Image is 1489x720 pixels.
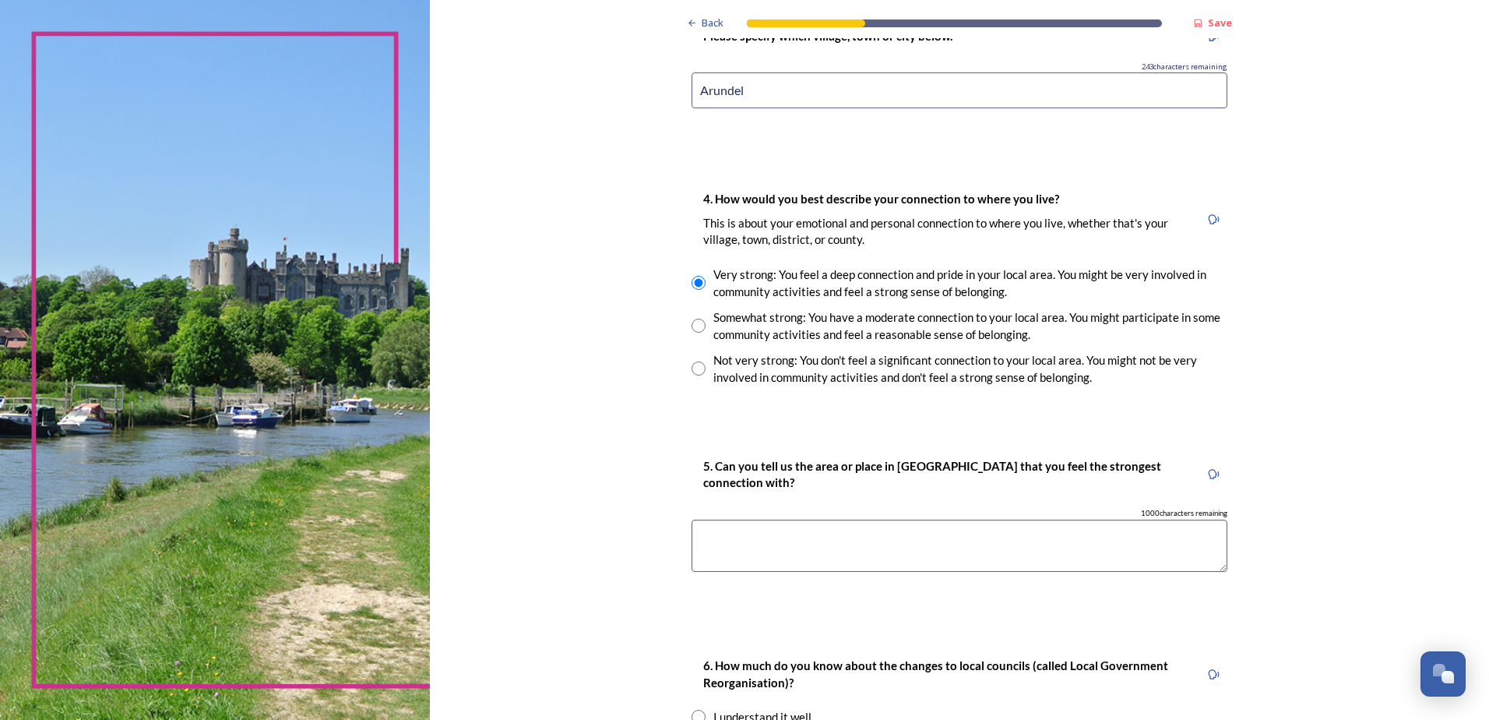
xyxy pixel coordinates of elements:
[1142,62,1227,72] span: 243 characters remaining
[702,16,723,30] span: Back
[703,29,952,43] strong: Please specify which village, town or city below.
[703,658,1170,689] strong: 6. How much do you know about the changes to local councils (called Local Government Reorganisati...
[713,309,1227,344] div: Somewhat strong: You have a moderate connection to your local area. You might participate in some...
[703,459,1163,489] strong: 5. Can you tell us the area or place in [GEOGRAPHIC_DATA] that you feel the strongest connection ...
[1420,651,1466,697] button: Open Chat
[713,266,1227,301] div: Very strong: You feel a deep connection and pride in your local area. You might be very involved ...
[1141,508,1227,519] span: 1000 characters remaining
[703,192,1059,206] strong: 4. How would you best describe your connection to where you live?
[1208,16,1232,30] strong: Save
[703,215,1188,249] p: This is about your emotional and personal connection to where you live, whether that's your villa...
[713,351,1227,386] div: Not very strong: You don't feel a significant connection to your local area. You might not be ver...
